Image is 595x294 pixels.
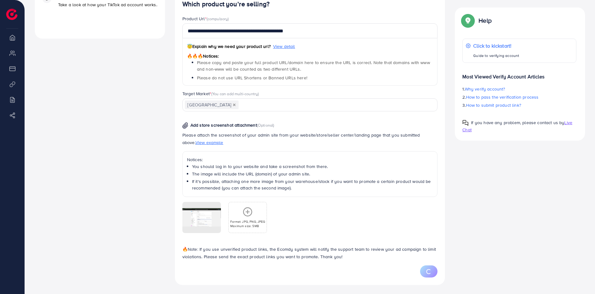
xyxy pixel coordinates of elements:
label: Product Url [182,16,229,22]
p: Notices: [187,156,433,163]
button: Deselect United Arab Emirates [233,103,236,106]
span: Please do not use URL Shortens or Banned URLs here! [197,75,307,81]
span: How to submit product link? [466,102,521,108]
span: (compulsory) [207,16,229,21]
span: [GEOGRAPHIC_DATA] [185,100,239,109]
span: Add store screenshot attachment [190,122,257,128]
li: You should log in to your website and take a screenshot from there. [192,163,433,170]
label: Target Market [182,91,259,97]
h4: Which product you’re selling? [182,0,438,8]
span: Why verify account? [465,86,505,92]
p: Format: JPG, PNG, JPEG [230,219,265,224]
p: 1. [462,85,576,93]
span: Please copy and paste your full product URL/domain here to ensure the URL is correct. Note that d... [197,59,430,72]
p: Please attach the screenshot of your admin site from your website/store/seller center/landing pag... [182,131,438,146]
p: Maximum size: 5MB [230,224,265,228]
img: logo [6,9,17,20]
span: (You can add multi-country) [211,91,259,96]
div: Search for option [182,98,438,111]
span: How to pass the verification process [466,94,539,100]
span: View detail [273,43,295,49]
p: Click to kickstart! [473,42,519,49]
img: img [182,122,188,129]
span: Notices: [187,53,219,59]
span: 😇 [187,43,192,49]
img: Popup guide [462,15,474,26]
p: Most Viewed Verify Account Articles [462,68,576,80]
span: (Optional) [257,122,274,128]
p: Take a look at how your TikTok ad account works. [58,1,157,8]
img: img uploaded [182,208,221,226]
p: Guide to verifying account [473,52,519,59]
span: 🔥🔥🔥 [187,53,203,59]
p: 2. [462,93,576,101]
span: Explain why we need your product url? [187,43,271,49]
p: Note: If you use unverified product links, the Ecomdy system will notify the support team to revi... [182,245,438,260]
li: The image will include the URL (domain) of your admin site. [192,171,433,177]
p: 3. [462,101,576,109]
input: Search for option [239,100,430,110]
img: Popup guide [462,120,469,126]
li: If it's possible, attaching one more image from your warehouse/stock if you want to promote a cer... [192,178,433,191]
p: Help [478,17,492,24]
iframe: Chat [569,266,590,289]
span: View example [195,139,223,146]
span: 🔥 [182,246,188,252]
span: If you have any problem, please contact us by [471,119,564,126]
